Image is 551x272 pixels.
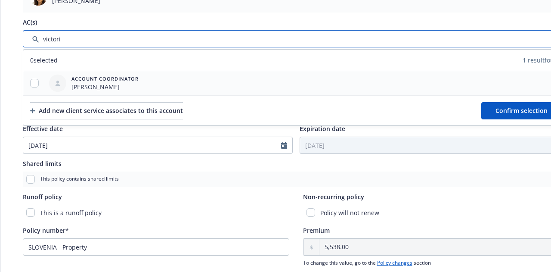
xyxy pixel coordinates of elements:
[303,226,330,234] span: Premium
[303,193,364,201] span: Non-recurring policy
[71,82,139,91] span: [PERSON_NAME]
[300,125,345,133] span: Expiration date
[495,106,548,115] span: Confirm selection
[23,226,69,234] span: Policy number*
[23,137,281,153] input: MM/DD/YYYY
[281,142,287,149] svg: Calendar
[23,18,37,26] span: AC(s)
[23,125,63,133] span: Effective date
[30,102,183,119] button: Add new client service associates to this account
[30,56,58,65] span: 0 selected
[30,103,183,119] div: Add new client service associates to this account
[23,159,62,168] span: Shared limits
[23,193,62,201] span: Runoff policy
[71,75,139,82] span: Account Coordinator
[377,259,412,266] a: Policy changes
[23,205,289,221] div: This is a runoff policy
